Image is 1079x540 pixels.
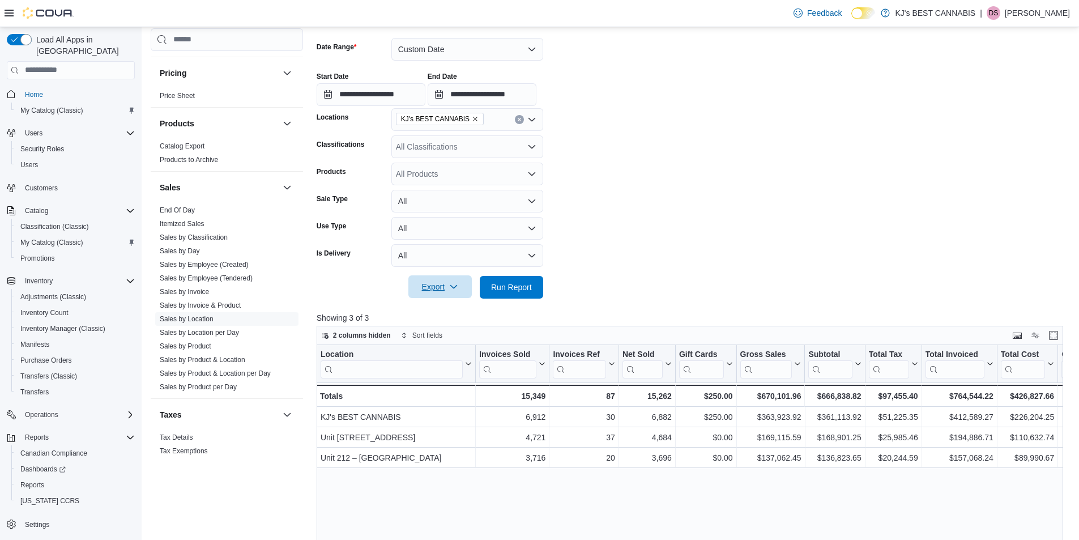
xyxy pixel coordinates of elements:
[622,389,672,403] div: 15,262
[1001,389,1054,403] div: $426,827.66
[16,494,84,508] a: [US_STATE] CCRS
[2,125,139,141] button: Users
[740,349,792,378] div: Gross Sales
[20,465,66,474] span: Dashboards
[479,349,536,360] div: Invoices Sold
[317,72,349,81] label: Start Date
[622,431,672,444] div: 4,684
[740,349,792,360] div: Gross Sales
[980,6,982,20] p: |
[160,142,204,151] span: Catalog Export
[479,389,545,403] div: 15,349
[1010,329,1024,342] button: Keyboard shortcuts
[491,282,532,293] span: Run Report
[20,87,135,101] span: Home
[480,276,543,299] button: Run Report
[479,410,545,424] div: 6,912
[808,431,861,444] div: $168,901.25
[333,331,391,340] span: 2 columns hidden
[160,369,271,378] span: Sales by Product & Location per Day
[160,301,241,310] span: Sales by Invoice & Product
[20,431,135,444] span: Reports
[20,106,83,115] span: My Catalog (Classic)
[16,462,70,476] a: Dashboards
[160,356,245,364] a: Sales by Product & Location
[160,314,214,324] span: Sales by Location
[16,385,53,399] a: Transfers
[25,129,42,138] span: Users
[25,277,53,286] span: Inventory
[280,117,294,130] button: Products
[20,496,79,505] span: [US_STATE] CCRS
[415,275,465,298] span: Export
[160,92,195,100] a: Price Sheet
[401,113,470,125] span: KJ's BEST CANNABIS
[160,315,214,323] a: Sales by Location
[16,158,135,172] span: Users
[20,449,87,458] span: Canadian Compliance
[160,220,204,228] a: Itemized Sales
[317,167,346,176] label: Products
[160,182,278,193] button: Sales
[151,139,303,171] div: Products
[16,385,135,399] span: Transfers
[317,140,365,149] label: Classifications
[807,7,842,19] span: Feedback
[11,235,139,250] button: My Catalog (Classic)
[16,236,135,249] span: My Catalog (Classic)
[428,83,536,106] input: Press the down key to open a popover containing a calendar.
[20,340,49,349] span: Manifests
[622,410,672,424] div: 6,882
[391,217,543,240] button: All
[160,67,278,79] button: Pricing
[16,220,93,233] a: Classification (Classic)
[160,118,194,129] h3: Products
[2,407,139,423] button: Operations
[160,247,200,255] a: Sales by Day
[317,194,348,203] label: Sale Type
[160,342,211,350] a: Sales by Product
[160,342,211,351] span: Sales by Product
[160,142,204,150] a: Catalog Export
[16,354,76,367] a: Purchase Orders
[408,275,472,298] button: Export
[160,67,186,79] h3: Pricing
[16,158,42,172] a: Users
[2,430,139,445] button: Reports
[1001,349,1054,378] button: Total Cost
[160,447,208,455] a: Tax Exemptions
[321,410,472,424] div: KJ's BEST CANNABIS
[740,410,801,424] div: $363,923.92
[808,389,861,403] div: $666,838.82
[317,249,351,258] label: Is Delivery
[11,477,139,493] button: Reports
[987,6,1000,20] div: Deepika Sharma
[11,103,139,118] button: My Catalog (Classic)
[622,451,672,465] div: 3,696
[16,142,69,156] a: Security Roles
[679,389,733,403] div: $250.00
[622,349,663,378] div: Net Sold
[868,349,909,360] div: Total Tax
[20,254,55,263] span: Promotions
[280,66,294,80] button: Pricing
[20,408,63,422] button: Operations
[20,160,38,169] span: Users
[16,252,135,265] span: Promotions
[160,260,249,269] span: Sales by Employee (Created)
[2,180,139,196] button: Customers
[20,222,89,231] span: Classification (Classic)
[20,88,48,101] a: Home
[925,451,993,465] div: $157,068.24
[925,431,993,444] div: $194,886.71
[151,431,303,462] div: Taxes
[160,355,245,364] span: Sales by Product & Location
[160,409,278,420] button: Taxes
[317,83,425,106] input: Press the down key to open a popover containing a calendar.
[317,312,1071,324] p: Showing 3 of 3
[925,349,984,378] div: Total Invoiced
[20,274,57,288] button: Inventory
[16,220,135,233] span: Classification (Classic)
[160,261,249,269] a: Sales by Employee (Created)
[622,349,672,378] button: Net Sold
